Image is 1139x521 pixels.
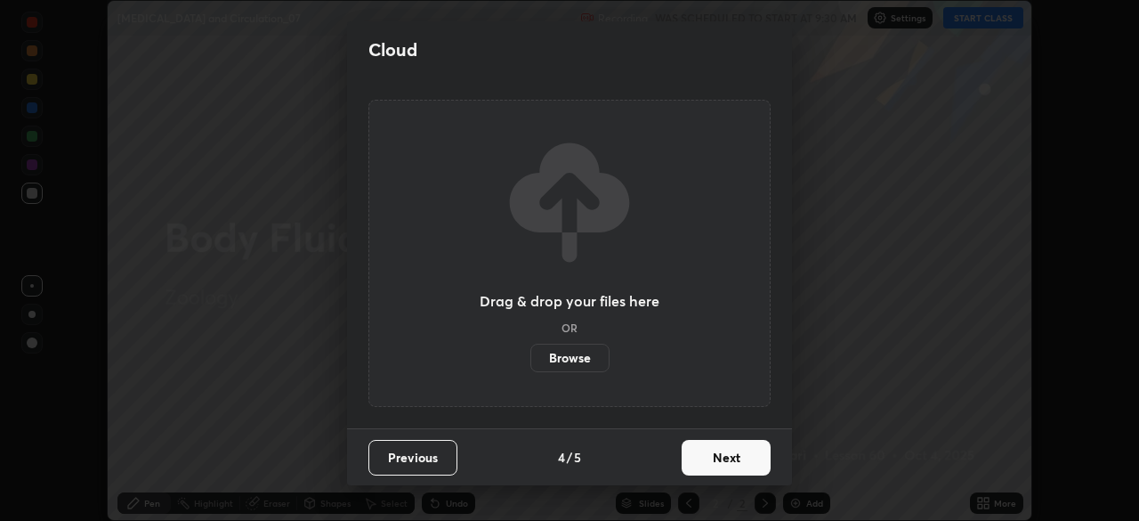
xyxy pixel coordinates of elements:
[480,294,659,308] h3: Drag & drop your files here
[567,448,572,467] h4: /
[368,440,457,476] button: Previous
[558,448,565,467] h4: 4
[574,448,581,467] h4: 5
[368,38,417,61] h2: Cloud
[682,440,771,476] button: Next
[561,322,578,333] h5: OR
